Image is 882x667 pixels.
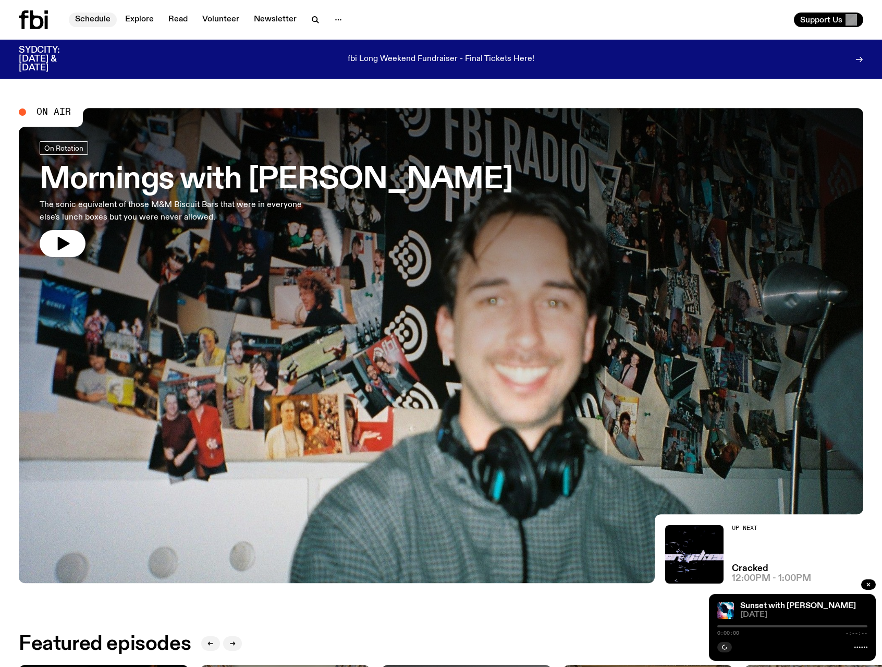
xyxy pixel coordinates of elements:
span: 12:00pm - 1:00pm [732,574,811,583]
a: Cracked [732,564,768,573]
span: 0:00:00 [717,630,739,636]
img: Logo for Podcast Cracked. Black background, with white writing, with glass smashing graphics [665,525,724,584]
span: On Air [36,107,71,117]
h3: Mornings with [PERSON_NAME] [40,165,513,195]
a: Read [162,13,194,27]
h3: SYDCITY: [DATE] & [DATE] [19,46,85,72]
button: Support Us [794,13,863,27]
span: On Rotation [44,144,83,152]
span: Support Us [800,15,842,25]
h2: Up Next [732,525,811,531]
a: On Rotation [40,141,88,155]
h2: Featured episodes [19,635,191,653]
a: Radio presenter Ben Hansen sits in front of a wall of photos and an fbi radio sign. Film photo. B... [19,108,863,583]
p: fbi Long Weekend Fundraiser - Final Tickets Here! [348,55,534,64]
img: Simon Caldwell stands side on, looking downwards. He has headphones on. Behind him is a brightly ... [717,602,734,619]
a: Mornings with [PERSON_NAME]The sonic equivalent of those M&M Biscuit Bars that were in everyone e... [40,141,513,257]
a: Volunteer [196,13,246,27]
a: Explore [119,13,160,27]
a: Newsletter [248,13,303,27]
p: The sonic equivalent of those M&M Biscuit Bars that were in everyone else's lunch boxes but you w... [40,199,307,224]
span: [DATE] [740,611,867,619]
a: Sunset with [PERSON_NAME] [740,602,856,610]
span: -:--:-- [846,630,867,636]
a: Schedule [69,13,117,27]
